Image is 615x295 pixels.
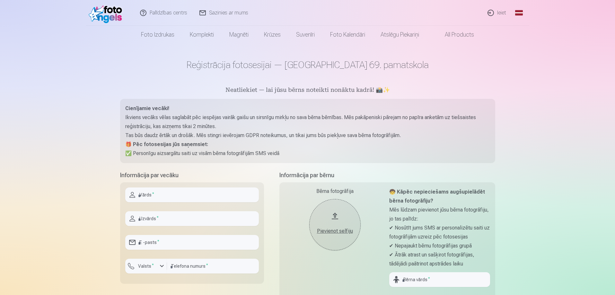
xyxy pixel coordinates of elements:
[125,113,490,131] p: Ikviens vecāks vēlas saglabāt pēc iespējas vairāk gaišu un sirsnīgu mirkļu no sava bērna bērnības...
[322,26,373,44] a: Foto kalendāri
[125,141,208,147] strong: 🎁 Pēc fotosesijas jūs saņemsiet:
[373,26,427,44] a: Atslēgu piekariņi
[288,26,322,44] a: Suvenīri
[389,250,490,268] p: ✔ Ātrāk atrast un sašķirot fotogrāfijas, tādējādi paātrinot apstrādes laiku
[389,223,490,241] p: ✔ Nosūtīt jums SMS ar personalizētu saiti uz fotogrāfijām uzreiz pēc fotosesijas
[279,171,495,180] h5: Informācija par bērnu
[222,26,256,44] a: Magnēti
[136,263,156,269] label: Valsts
[120,59,495,71] h1: Reģistrācija fotosesijai — [GEOGRAPHIC_DATA] 69. pamatskola
[125,131,490,140] p: Tas būs daudz ērtāk un drošāk. Mēs stingri ievērojam GDPR noteikumus, un tikai jums būs piekļuve ...
[389,241,490,250] p: ✔ Nepajaukt bērnu fotogrāfijas grupā
[133,26,182,44] a: Foto izdrukas
[125,149,490,158] p: ✅ Personīgu aizsargātu saiti uz visām bērna fotogrāfijām SMS veidā
[389,189,485,204] strong: 🧒 Kāpēc nepieciešams augšupielādēt bērna fotogrāfiju?
[285,187,385,195] div: Bērna fotogrāfija
[309,199,361,250] button: Pievienot selfiju
[182,26,222,44] a: Komplekti
[125,259,167,273] button: Valsts*
[120,86,495,95] h5: Neatliekiet — lai jūsu bērns noteikti nonāktu kadrā! 📸✨
[120,171,264,180] h5: Informācija par vecāku
[89,3,126,23] img: /fa1
[316,227,354,235] div: Pievienot selfiju
[427,26,482,44] a: All products
[256,26,288,44] a: Krūzes
[125,105,169,111] strong: Cienījamie vecāki!
[389,205,490,223] p: Mēs lūdzam pievienot jūsu bērna fotogrāfiju, jo tas palīdz:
